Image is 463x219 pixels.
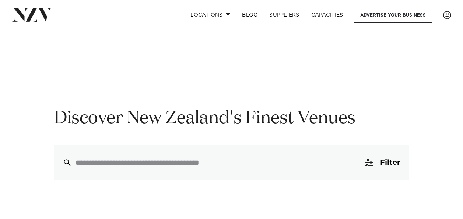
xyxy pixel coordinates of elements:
[12,8,52,21] img: nzv-logo.png
[305,7,349,23] a: Capacities
[357,145,409,180] button: Filter
[236,7,263,23] a: BLOG
[263,7,305,23] a: SUPPLIERS
[380,159,400,166] span: Filter
[354,7,432,23] a: Advertise your business
[54,107,409,130] h1: Discover New Zealand's Finest Venues
[185,7,236,23] a: Locations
